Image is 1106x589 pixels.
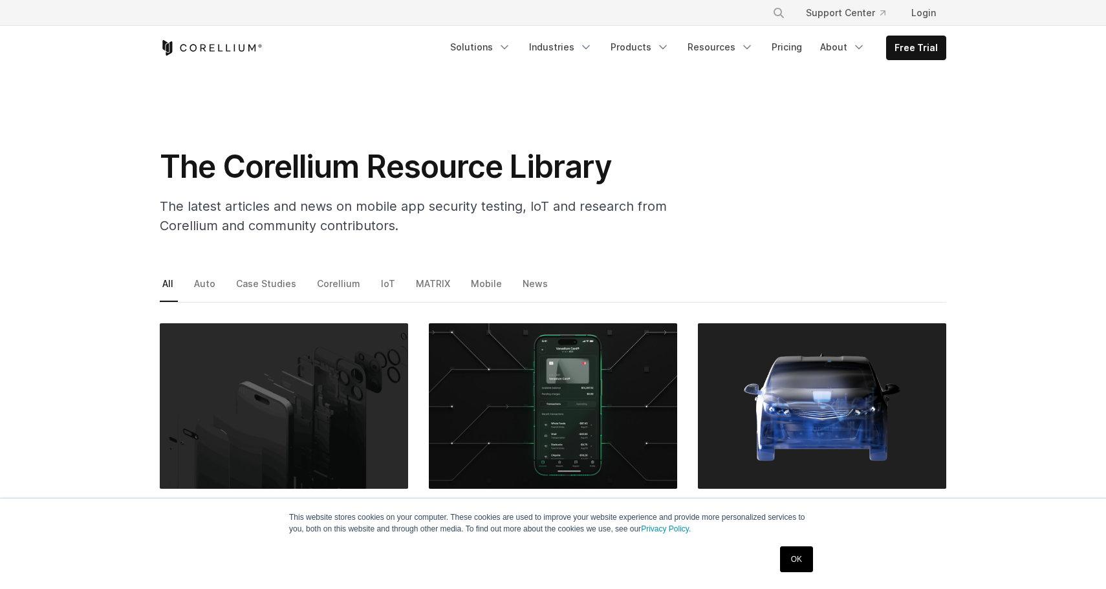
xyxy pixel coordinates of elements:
[796,1,896,25] a: Support Center
[160,275,178,302] a: All
[191,275,220,302] a: Auto
[780,546,813,572] a: OK
[233,275,301,302] a: Case Studies
[413,275,455,302] a: MATRIX
[314,275,365,302] a: Corellium
[887,36,946,59] a: Free Trial
[429,323,677,489] img: Healthcare Mobile App Development: Mergers and Acquisitions Increase Risks
[160,323,408,489] img: How Stronger Security for Mobile OS Creates Challenges for Testing Applications
[520,275,552,302] a: News
[442,36,519,59] a: Solutions
[603,36,677,59] a: Products
[442,36,946,60] div: Navigation Menu
[812,36,873,59] a: About
[901,1,946,25] a: Login
[680,36,761,59] a: Resources
[757,1,946,25] div: Navigation Menu
[641,524,691,533] a: Privacy Policy.
[521,36,600,59] a: Industries
[698,323,946,489] img: Building a Firmware Package for Corellium Atlas
[160,147,677,186] h1: The Corellium Resource Library
[378,275,400,302] a: IoT
[289,511,817,535] p: This website stores cookies on your computer. These cookies are used to improve your website expe...
[468,275,506,302] a: Mobile
[160,198,667,233] span: The latest articles and news on mobile app security testing, IoT and research from Corellium and ...
[767,1,790,25] button: Search
[160,40,263,56] a: Corellium Home
[764,36,810,59] a: Pricing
